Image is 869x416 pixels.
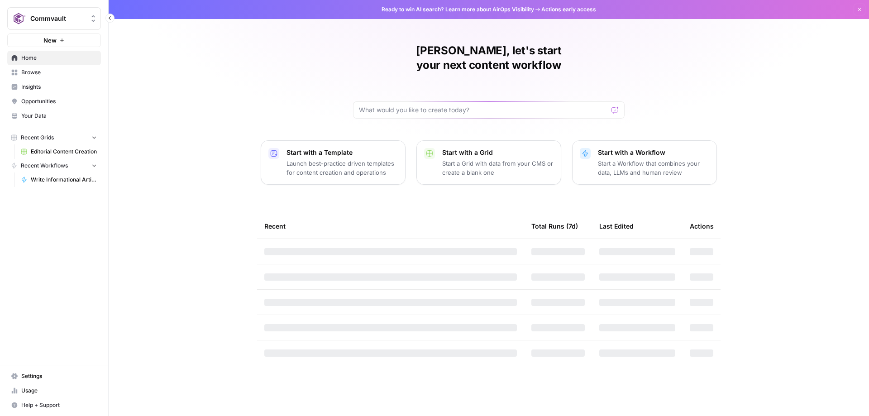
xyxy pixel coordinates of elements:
a: Write Informational Article Body [17,172,101,187]
img: Commvault Logo [10,10,27,27]
h1: [PERSON_NAME], let's start your next content workflow [353,43,625,72]
button: Start with a TemplateLaunch best-practice driven templates for content creation and operations [261,140,406,185]
span: New [43,36,57,45]
span: Actions early access [541,5,596,14]
div: Recent [264,214,517,239]
a: Settings [7,369,101,383]
span: Browse [21,68,97,77]
button: Start with a WorkflowStart a Workflow that combines your data, LLMs and human review [572,140,717,185]
span: Write Informational Article Body [31,176,97,184]
span: Opportunities [21,97,97,105]
button: Help + Support [7,398,101,412]
button: Recent Grids [7,131,101,144]
p: Launch best-practice driven templates for content creation and operations [286,159,398,177]
span: Your Data [21,112,97,120]
span: Help + Support [21,401,97,409]
span: Commvault [30,14,85,23]
span: Settings [21,372,97,380]
span: Home [21,54,97,62]
a: Editorial Content Creation [17,144,101,159]
p: Start a Workflow that combines your data, LLMs and human review [598,159,709,177]
button: Workspace: Commvault [7,7,101,30]
button: Recent Workflows [7,159,101,172]
a: Insights [7,80,101,94]
p: Start with a Workflow [598,148,709,157]
a: Usage [7,383,101,398]
div: Last Edited [599,214,634,239]
span: Recent Workflows [21,162,68,170]
p: Start a Grid with data from your CMS or create a blank one [442,159,554,177]
div: Actions [690,214,714,239]
div: Total Runs (7d) [531,214,578,239]
p: Start with a Grid [442,148,554,157]
button: Start with a GridStart a Grid with data from your CMS or create a blank one [416,140,561,185]
span: Ready to win AI search? about AirOps Visibility [382,5,534,14]
a: Opportunities [7,94,101,109]
a: Browse [7,65,101,80]
a: Your Data [7,109,101,123]
a: Home [7,51,101,65]
span: Editorial Content Creation [31,148,97,156]
input: What would you like to create today? [359,105,608,115]
span: Recent Grids [21,134,54,142]
p: Start with a Template [286,148,398,157]
span: Usage [21,387,97,395]
button: New [7,33,101,47]
a: Learn more [445,6,475,13]
span: Insights [21,83,97,91]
